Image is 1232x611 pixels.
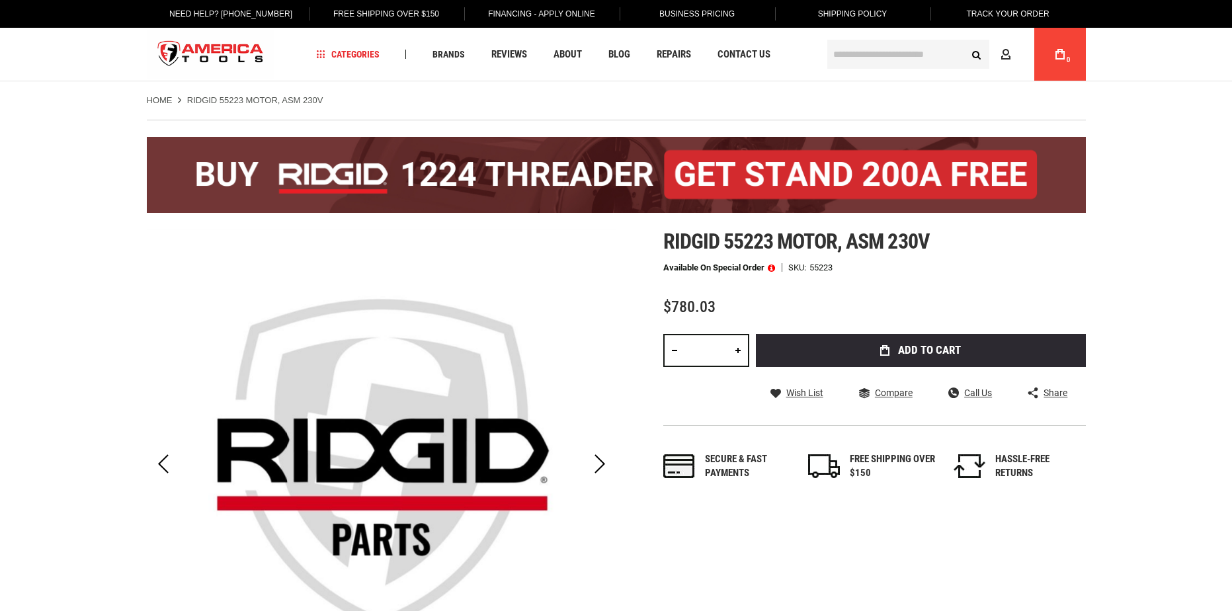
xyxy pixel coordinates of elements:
div: 55223 [809,263,833,272]
a: store logo [147,30,275,79]
span: Brands [432,50,465,59]
strong: RIDGID 55223 MOTOR, ASM 230V [187,95,323,105]
span: Reviews [491,50,527,60]
a: Blog [602,46,636,63]
img: America Tools [147,30,275,79]
span: About [554,50,582,60]
a: Home [147,95,173,106]
span: 0 [1067,56,1071,63]
a: Categories [310,46,386,63]
a: Reviews [485,46,533,63]
span: $780.03 [663,298,716,316]
span: Share [1044,388,1067,397]
span: Add to Cart [898,345,961,356]
span: Blog [608,50,630,60]
div: Secure & fast payments [705,452,791,481]
p: Available on Special Order [663,263,775,272]
span: Call Us [964,388,992,397]
span: Compare [875,388,913,397]
span: Ridgid 55223 motor, asm 230v [663,229,930,254]
a: Brands [427,46,471,63]
img: returns [954,454,985,478]
img: BOGO: Buy the RIDGID® 1224 Threader (26092), get the 92467 200A Stand FREE! [147,137,1086,213]
a: Wish List [770,387,823,399]
span: Shipping Policy [818,9,887,19]
span: Contact Us [718,50,770,60]
span: Repairs [657,50,691,60]
a: 0 [1047,28,1073,81]
a: Repairs [651,46,697,63]
a: About [548,46,588,63]
span: Categories [316,50,380,59]
a: Compare [859,387,913,399]
a: Call Us [948,387,992,399]
a: Contact Us [712,46,776,63]
span: Wish List [786,388,823,397]
button: Search [964,42,989,67]
strong: SKU [788,263,809,272]
div: FREE SHIPPING OVER $150 [850,452,936,481]
button: Add to Cart [756,334,1086,367]
img: payments [663,454,695,478]
div: HASSLE-FREE RETURNS [995,452,1081,481]
img: shipping [808,454,840,478]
